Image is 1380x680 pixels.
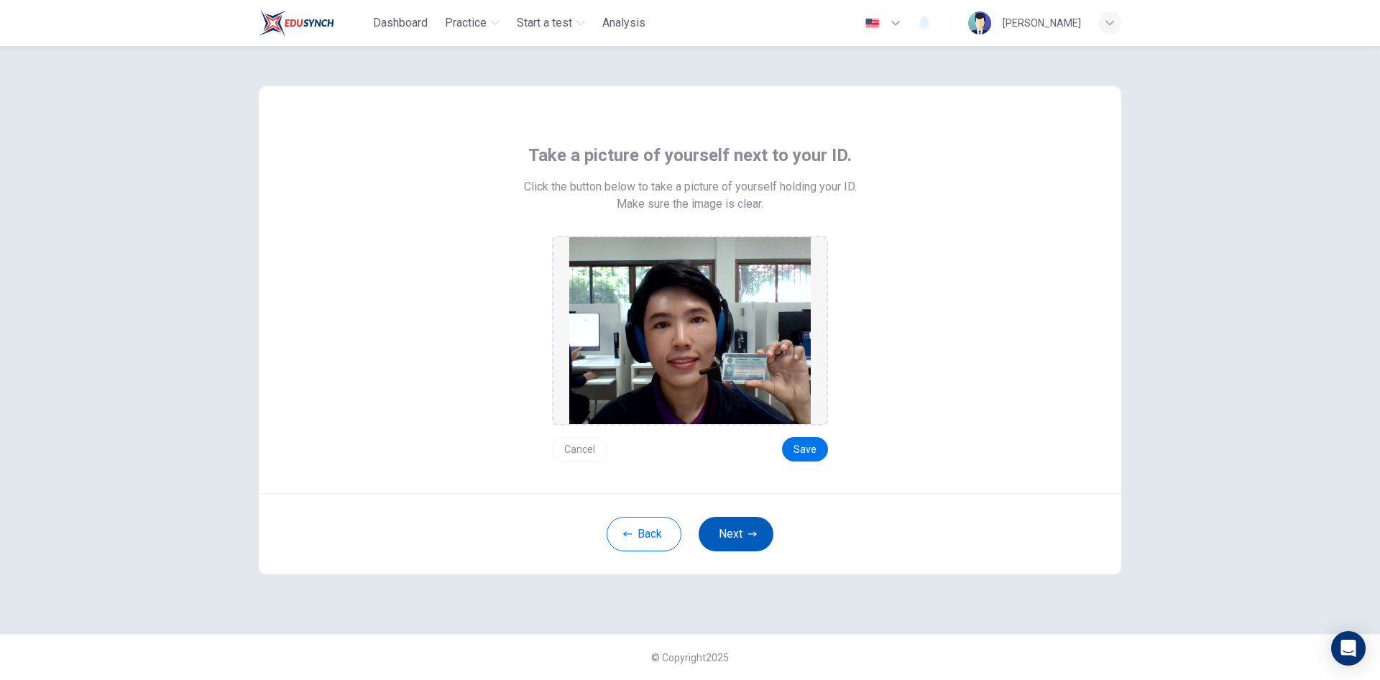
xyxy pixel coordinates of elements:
span: Practice [445,14,487,32]
div: [PERSON_NAME] [1003,14,1081,32]
span: Dashboard [373,14,428,32]
button: Cancel [552,437,607,461]
button: Dashboard [367,10,433,36]
span: Click the button below to take a picture of yourself holding your ID. [524,178,857,196]
img: Train Test logo [259,9,334,37]
a: Train Test logo [259,9,367,37]
div: Open Intercom Messenger [1331,631,1366,666]
button: Back [607,517,681,551]
img: Profile picture [968,12,991,35]
button: Analysis [597,10,651,36]
img: en [863,18,881,29]
button: Next [699,517,773,551]
span: Analysis [602,14,645,32]
button: Practice [439,10,505,36]
span: Start a test [517,14,572,32]
span: © Copyright 2025 [651,652,729,663]
img: preview screemshot [569,237,811,424]
span: Make sure the image is clear. [617,196,763,213]
button: Save [782,437,828,461]
button: Start a test [511,10,591,36]
span: Take a picture of yourself next to your ID. [528,144,852,167]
